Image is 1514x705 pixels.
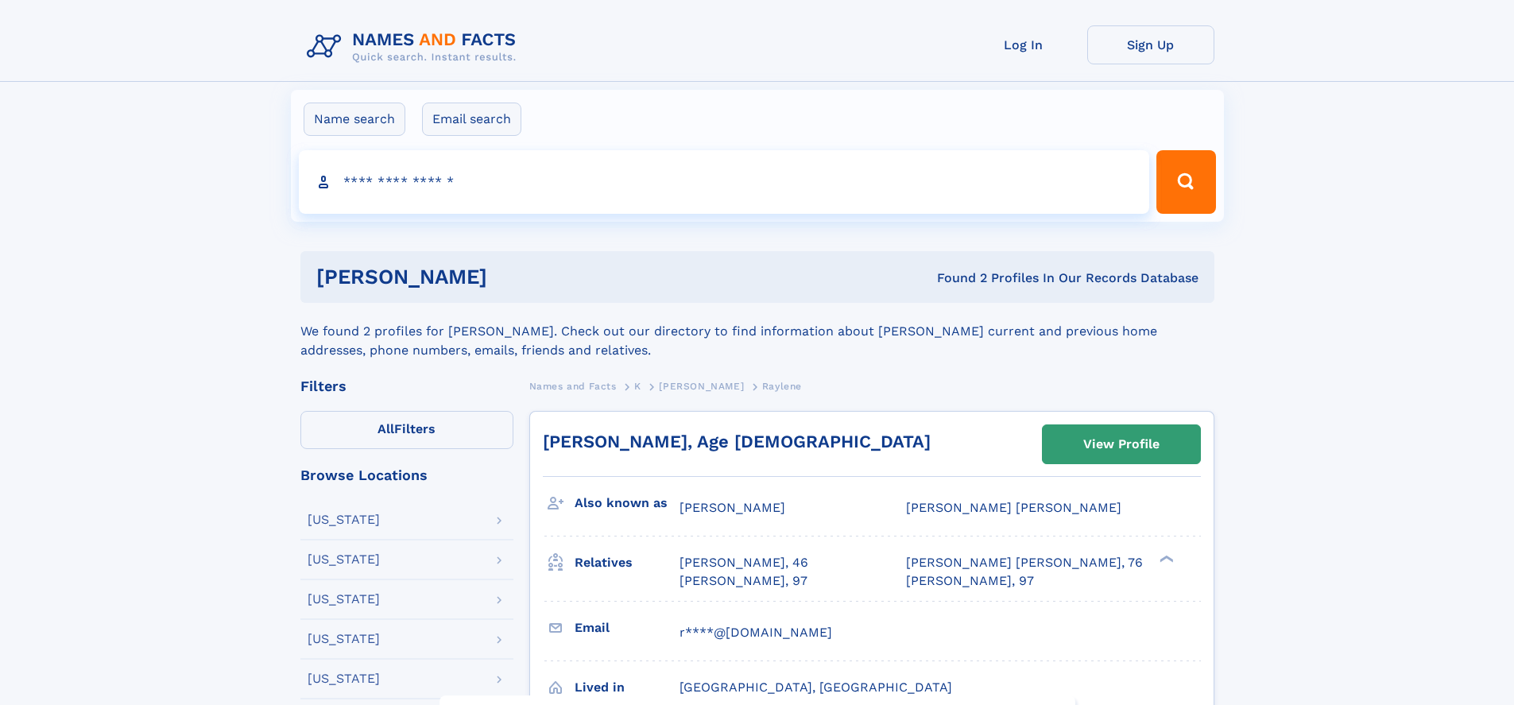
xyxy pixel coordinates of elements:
[300,468,513,482] div: Browse Locations
[906,500,1121,515] span: [PERSON_NAME] [PERSON_NAME]
[575,614,680,641] h3: Email
[906,554,1143,571] a: [PERSON_NAME] [PERSON_NAME], 76
[308,553,380,566] div: [US_STATE]
[712,269,1198,287] div: Found 2 Profiles In Our Records Database
[680,500,785,515] span: [PERSON_NAME]
[1083,426,1160,463] div: View Profile
[304,103,405,136] label: Name search
[316,267,712,287] h1: [PERSON_NAME]
[634,376,641,396] a: K
[308,513,380,526] div: [US_STATE]
[1156,554,1175,564] div: ❯
[1043,425,1200,463] a: View Profile
[300,379,513,393] div: Filters
[529,376,617,396] a: Names and Facts
[680,572,807,590] a: [PERSON_NAME], 97
[960,25,1087,64] a: Log In
[308,593,380,606] div: [US_STATE]
[680,680,952,695] span: [GEOGRAPHIC_DATA], [GEOGRAPHIC_DATA]
[575,490,680,517] h3: Also known as
[1087,25,1214,64] a: Sign Up
[543,432,931,451] a: [PERSON_NAME], Age [DEMOGRAPHIC_DATA]
[1156,150,1215,214] button: Search Button
[308,633,380,645] div: [US_STATE]
[906,572,1034,590] a: [PERSON_NAME], 97
[659,381,744,392] span: [PERSON_NAME]
[659,376,744,396] a: [PERSON_NAME]
[308,672,380,685] div: [US_STATE]
[680,554,808,571] a: [PERSON_NAME], 46
[422,103,521,136] label: Email search
[378,421,394,436] span: All
[634,381,641,392] span: K
[300,411,513,449] label: Filters
[575,549,680,576] h3: Relatives
[300,25,529,68] img: Logo Names and Facts
[762,381,802,392] span: Raylene
[575,674,680,701] h3: Lived in
[299,150,1150,214] input: search input
[300,303,1214,360] div: We found 2 profiles for [PERSON_NAME]. Check out our directory to find information about [PERSON_...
